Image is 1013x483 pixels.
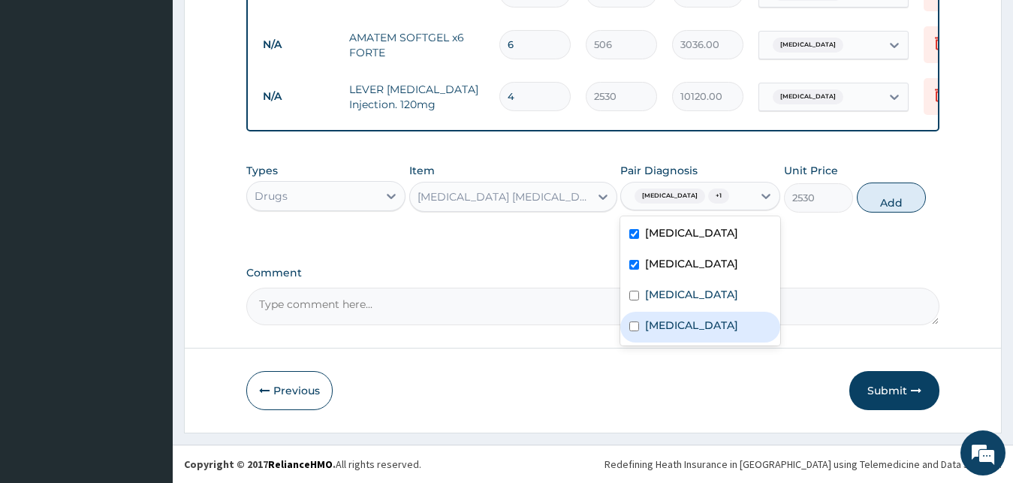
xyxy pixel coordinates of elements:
label: Item [409,163,435,178]
div: Drugs [255,189,288,204]
td: AMATEM SOFTGEL x6 FORTE [342,23,492,68]
label: [MEDICAL_DATA] [645,225,738,240]
label: Types [246,165,278,177]
span: [MEDICAL_DATA] [635,189,705,204]
strong: Copyright © 2017 . [184,457,336,471]
td: LEVER [MEDICAL_DATA] Injection. 120mg [342,74,492,119]
div: [MEDICAL_DATA] [MEDICAL_DATA] 1125mg [418,189,591,204]
div: Chat with us now [78,84,252,104]
label: Comment [246,267,940,279]
span: [MEDICAL_DATA] [773,38,843,53]
button: Previous [246,371,333,410]
label: [MEDICAL_DATA] [645,256,738,271]
footer: All rights reserved. [173,445,1013,483]
td: N/A [255,31,342,59]
span: [MEDICAL_DATA] [773,89,843,104]
td: N/A [255,83,342,110]
label: [MEDICAL_DATA] [645,318,738,333]
label: Unit Price [784,163,838,178]
label: Pair Diagnosis [620,163,698,178]
label: [MEDICAL_DATA] [645,287,738,302]
a: RelianceHMO [268,457,333,471]
img: d_794563401_company_1708531726252_794563401 [28,75,61,113]
button: Submit [849,371,939,410]
span: We're online! [87,146,207,297]
span: + 1 [708,189,729,204]
textarea: Type your message and hit 'Enter' [8,323,286,376]
div: Minimize live chat window [246,8,282,44]
div: Redefining Heath Insurance in [GEOGRAPHIC_DATA] using Telemedicine and Data Science! [604,457,1002,472]
button: Add [857,183,926,213]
